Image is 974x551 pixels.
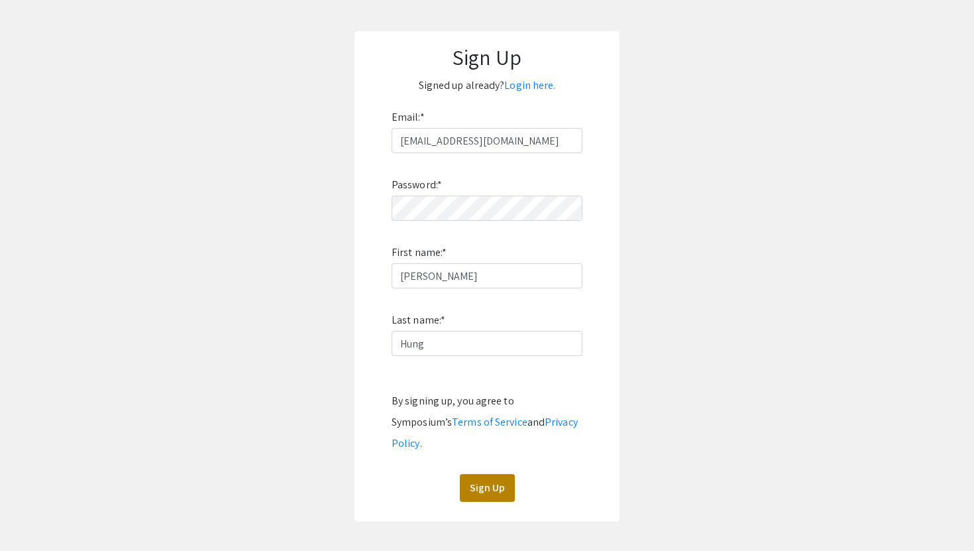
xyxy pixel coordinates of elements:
label: Email: [392,107,425,128]
iframe: Chat [10,491,56,541]
div: By signing up, you agree to Symposium’s and . [392,391,582,454]
a: Terms of Service [452,415,527,429]
label: Password: [392,174,442,196]
h1: Sign Up [368,44,606,70]
label: Last name: [392,310,445,331]
label: First name: [392,242,447,263]
a: Login here. [504,78,555,92]
a: Privacy Policy [392,415,578,450]
button: Sign Up [460,474,515,502]
p: Signed up already? [368,75,606,96]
